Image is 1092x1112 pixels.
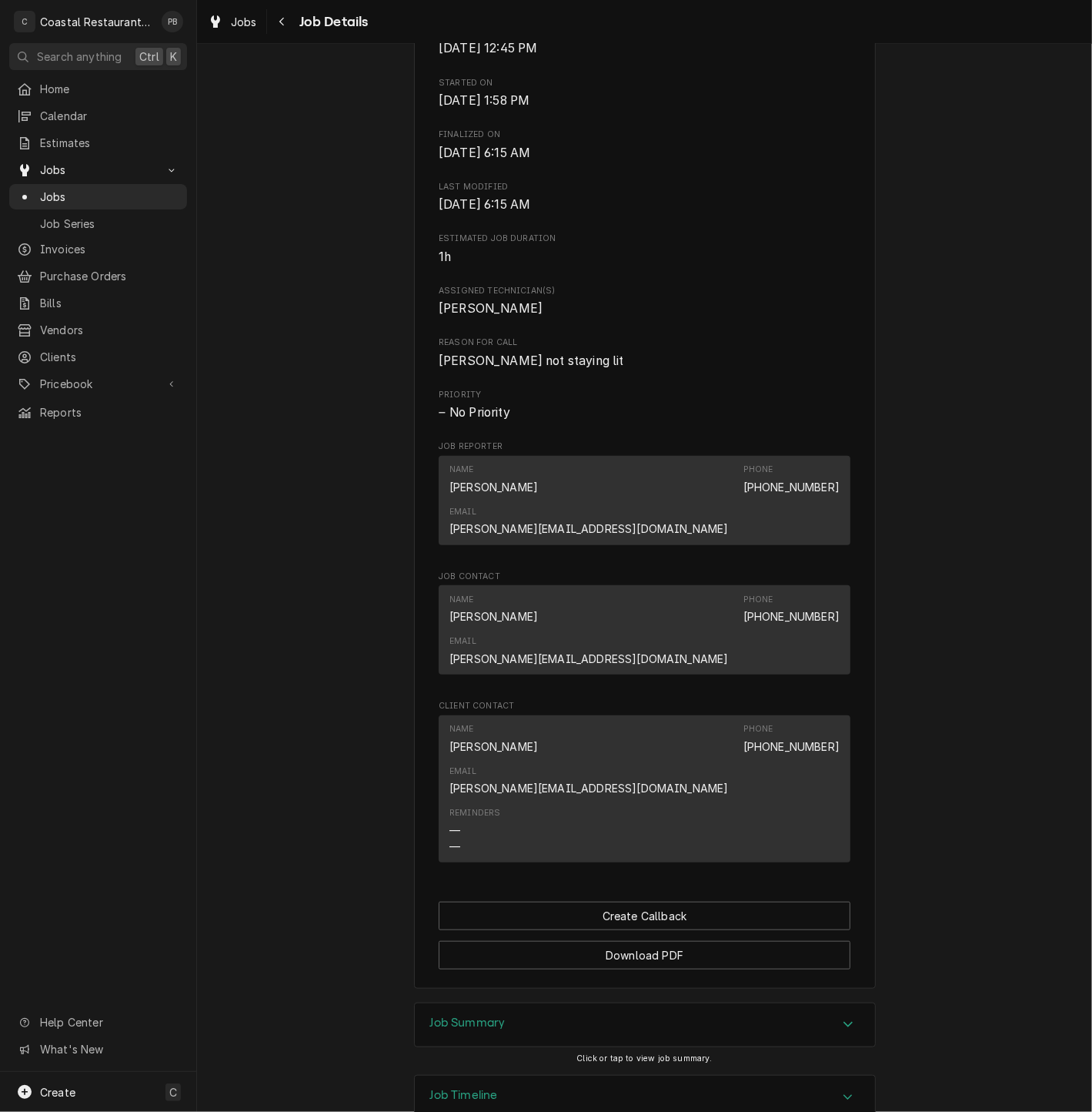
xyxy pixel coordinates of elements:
[439,715,850,869] div: Client Contact List
[439,233,850,266] div: Estimated Job Duration
[40,404,179,420] span: Reports
[9,371,187,397] a: Go to Pricebook
[40,189,179,205] span: Jobs
[439,440,850,551] div: Job Reporter
[449,506,729,537] div: Email
[449,594,474,606] div: Name
[439,337,850,349] span: Reason For Call
[449,464,474,476] div: Name
[439,902,850,930] div: Button Group Row
[439,571,850,583] span: Job Contact
[449,594,538,625] div: Name
[439,146,530,160] span: [DATE] 6:15 AM
[9,157,187,183] a: Go to Jobs
[439,456,850,552] div: Job Reporter List
[439,77,850,110] div: Started On
[439,571,850,682] div: Job Contact
[40,14,153,30] div: Coastal Restaurant Repair
[439,353,624,368] span: [PERSON_NAME] not staying lit
[449,635,476,648] div: Email
[439,585,850,675] div: Contact
[414,1003,876,1047] div: Job Summary
[743,610,840,623] a: [PHONE_NUMBER]
[439,902,850,970] div: Button Group
[449,739,538,755] div: [PERSON_NAME]
[162,11,183,32] div: Phill Blush's Avatar
[439,181,850,193] span: Last Modified
[295,12,369,32] span: Job Details
[439,440,850,453] span: Job Reporter
[9,211,187,236] a: Job Series
[449,652,729,665] a: [PERSON_NAME][EMAIL_ADDRESS][DOMAIN_NAME]
[40,216,179,232] span: Job Series
[40,268,179,284] span: Purchase Orders
[449,782,729,795] a: [PERSON_NAME][EMAIL_ADDRESS][DOMAIN_NAME]
[449,723,538,754] div: Name
[439,930,850,970] div: Button Group Row
[14,11,35,32] div: Coastal Restaurant Repair's Avatar
[9,400,187,425] a: Reports
[9,184,187,209] a: Jobs
[743,740,840,753] a: [PHONE_NUMBER]
[439,700,850,712] span: Client Contact
[439,129,850,162] div: Finalized On
[430,1016,506,1030] h3: Job Summary
[439,144,850,162] span: Finalized On
[9,103,187,129] a: Calendar
[449,464,538,494] div: Name
[439,941,850,970] button: Download PDF
[439,250,451,264] span: 1h
[40,376,156,392] span: Pricebook
[439,456,850,545] div: Contact
[439,715,850,862] div: Contact
[40,81,179,97] span: Home
[439,389,850,401] span: Priority
[449,807,500,819] div: Reminders
[439,585,850,682] div: Job Contact List
[439,337,850,370] div: Reason For Call
[449,608,538,625] div: [PERSON_NAME]
[576,1053,712,1063] span: Click or tap to view job summary.
[40,108,179,124] span: Calendar
[449,723,474,735] div: Name
[449,765,476,778] div: Email
[9,1037,187,1062] a: Go to What's New
[743,723,840,754] div: Phone
[170,49,177,65] span: K
[439,902,850,930] button: Create Callback
[439,352,850,370] span: Reason For Call
[449,506,476,518] div: Email
[415,1003,875,1047] button: Accordion Details Expand Trigger
[40,1086,75,1099] span: Create
[270,9,295,34] button: Navigate back
[231,14,257,30] span: Jobs
[449,479,538,495] div: [PERSON_NAME]
[439,404,850,422] div: No Priority
[439,700,850,869] div: Client Contact
[139,49,159,65] span: Ctrl
[743,594,840,625] div: Phone
[202,9,263,35] a: Jobs
[449,522,729,535] a: [PERSON_NAME][EMAIL_ADDRESS][DOMAIN_NAME]
[449,635,729,666] div: Email
[9,344,187,370] a: Clients
[449,822,460,839] div: —
[40,135,179,151] span: Estimates
[743,723,773,735] div: Phone
[40,1041,178,1057] span: What's New
[14,11,35,32] div: C
[9,263,187,289] a: Purchase Orders
[449,839,460,855] div: —
[439,285,850,297] span: Assigned Technician(s)
[743,464,840,494] div: Phone
[40,162,156,178] span: Jobs
[439,301,543,316] span: [PERSON_NAME]
[430,1088,498,1103] h3: Job Timeline
[439,300,850,318] span: Assigned Technician(s)
[439,92,850,110] span: Started On
[743,481,840,494] a: [PHONE_NUMBER]
[439,41,537,55] span: [DATE] 12:45 PM
[9,317,187,343] a: Vendors
[439,248,850,266] span: Estimated Job Duration
[37,49,122,65] span: Search anything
